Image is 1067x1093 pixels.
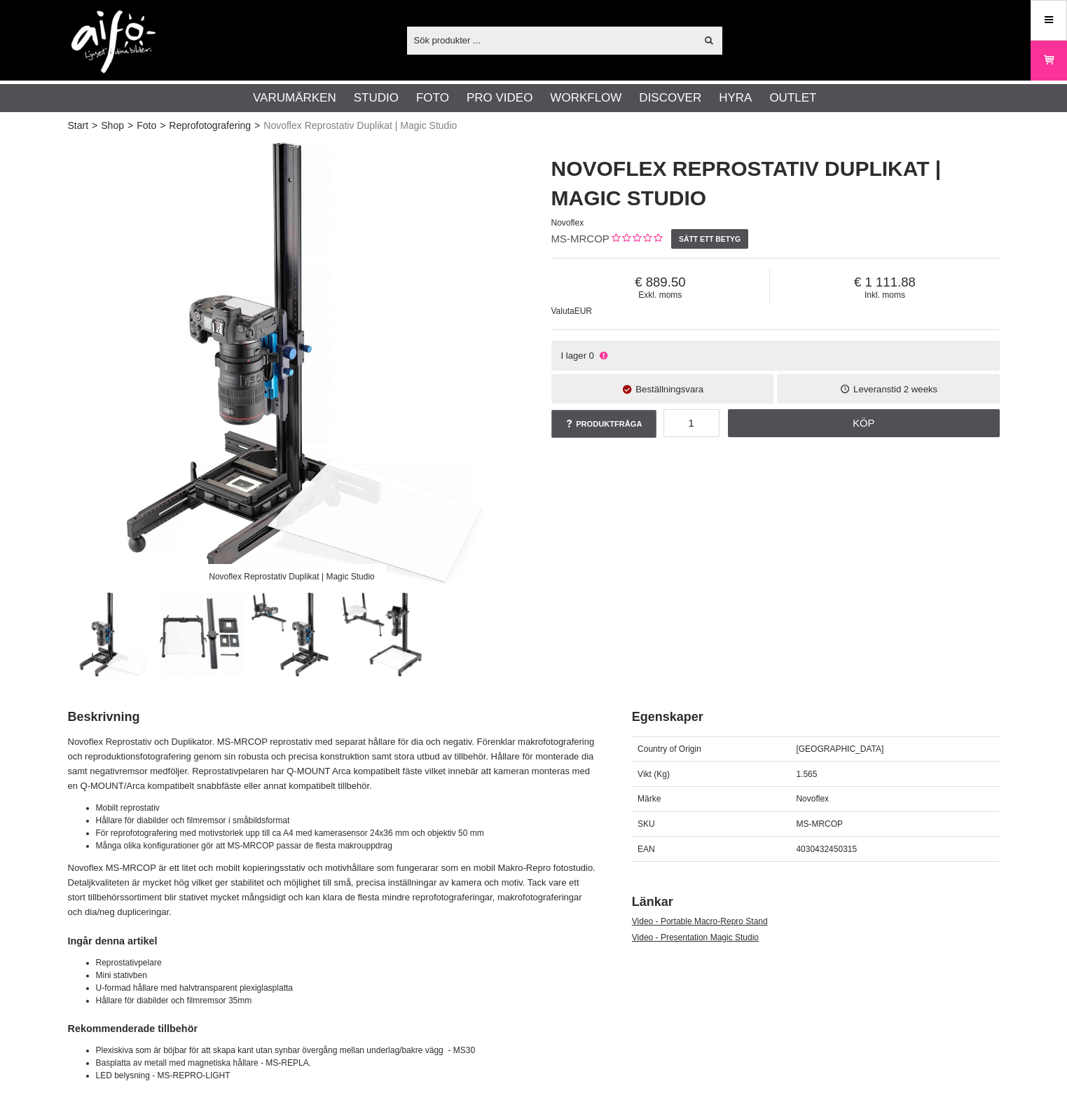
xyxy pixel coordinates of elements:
[560,350,586,361] span: I lager
[574,306,592,316] span: EUR
[589,350,594,361] span: 0
[68,140,516,589] img: Novoflex Reprostativ Duplikat | Magic Studio
[96,802,597,814] li: Mobilt reprostativ
[254,118,260,133] span: >
[407,29,696,50] input: Sök produkter ...
[598,350,609,361] i: Ej i lager
[610,232,662,247] div: Kundbetyg: 0
[71,11,156,74] img: logo.png
[635,384,703,394] span: Beställningsvara
[632,893,1000,911] h2: Länkar
[770,275,999,290] span: 1 111.88
[101,118,124,133] a: Shop
[719,89,752,107] a: Hyra
[96,814,597,827] li: Hållare för diabilder och filmremsor i småbildsformat
[638,844,655,854] span: EAN
[770,290,999,300] span: Inkl. moms
[96,827,597,839] li: För reprofotografering med motivstorlek upp till ca A4 med kamerasensor 24x36 mm och objektiv 50 mm
[550,89,621,107] a: Workflow
[69,592,153,677] img: Novoflex Reprostativ Duplikat | Magic Studio
[551,275,770,290] span: 889.50
[96,1069,597,1082] li: LED belysning - MS-REPRO-LIGHT
[253,89,336,107] a: Varumärken
[551,410,656,438] a: Produktfråga
[169,118,251,133] a: Reprofotografering
[796,844,857,854] span: 4030432450315
[551,306,574,316] span: Valuta
[96,982,597,994] li: U-formad hållare med halvtransparent plexiglasplatta
[728,409,1000,437] a: Köp
[551,233,610,245] span: MS-MRCOP
[137,118,156,133] a: Foto
[96,1057,597,1069] li: Basplatta av metall med magnetiska hållare - MS-REPLA.
[354,89,399,107] a: Studio
[96,994,597,1007] li: Hållare för diabilder och filmremsor 35mm
[551,218,584,228] span: Novoflex
[92,118,97,133] span: >
[68,1022,597,1036] h4: Rekommenderade tillbehör
[128,118,133,133] span: >
[671,229,749,249] a: Sätt ett betyg
[769,89,816,107] a: Outlet
[198,564,387,589] div: Novoflex Reprostativ Duplikat | Magic Studio
[68,708,597,726] h2: Beskrivning
[416,89,449,107] a: Foto
[632,916,768,926] a: Video - Portable Macro-Repro Stand
[639,89,701,107] a: Discover
[263,118,457,133] span: Novoflex Reprostativ Duplikat | Magic Studio
[249,592,334,677] img: Skapa diaduplikat från 35mm film
[68,735,597,793] p: Novoflex Reprostativ och Duplikator. MS-MRCOP reprostativ med separat hållare för dia och negativ...
[96,839,597,852] li: Många olika konfigurationer gör att MS-MRCOP passar de flesta makrouppdrag
[68,861,597,919] p: Novoflex MS-MRCOP är ett litet och mobilt kopieringsstativ och motivhållare som fungerarar som en...
[638,744,701,754] span: Country of Origin
[551,154,1000,213] h1: Novoflex Reprostativ Duplikat | Magic Studio
[159,592,244,677] img: Delar som ingår Novoflex MS-MRCOP
[638,794,661,804] span: Märke
[638,819,655,829] span: SKU
[96,969,597,982] li: Mini stativben
[904,384,937,394] span: 2 weeks
[632,708,1000,726] h2: Egenskaper
[467,89,532,107] a: Pro Video
[160,118,165,133] span: >
[796,794,829,804] span: Novoflex
[340,592,425,677] img: Reprostativ och makrostativ i ett
[796,744,883,754] span: [GEOGRAPHIC_DATA]
[638,769,670,779] span: Vikt (Kg)
[551,290,770,300] span: Exkl. moms
[796,769,817,779] span: 1.565
[632,933,759,942] a: Video - Presentation Magic Studio
[96,1044,597,1057] li: Plexiskiva som är böjbar för att skapa kant utan synbar övergång mellan underlag/bakre vägg - MS30
[796,819,843,829] span: MS-MRCOP
[68,118,89,133] a: Start
[96,956,597,969] li: Reprostativpelare
[853,384,901,394] span: Leveranstid
[68,934,597,948] h4: Ingår denna artikel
